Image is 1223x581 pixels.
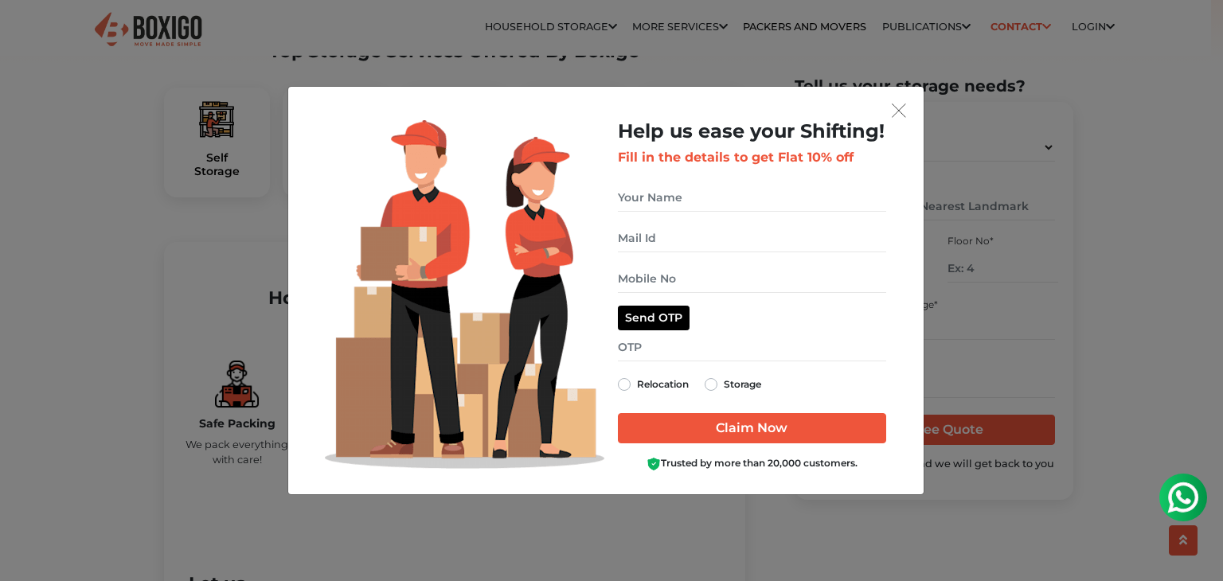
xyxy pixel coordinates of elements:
[618,150,886,165] h3: Fill in the details to get Flat 10% off
[618,413,886,443] input: Claim Now
[892,103,906,118] img: exit
[618,333,886,361] input: OTP
[618,184,886,212] input: Your Name
[618,265,886,293] input: Mobile No
[724,375,761,394] label: Storage
[618,120,886,143] h2: Help us ease your Shifting!
[16,16,48,48] img: whatsapp-icon.svg
[647,457,661,471] img: Boxigo Customer Shield
[618,224,886,252] input: Mail Id
[618,456,886,471] div: Trusted by more than 20,000 customers.
[325,120,605,469] img: Lead Welcome Image
[637,375,689,394] label: Relocation
[618,306,690,330] button: Send OTP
